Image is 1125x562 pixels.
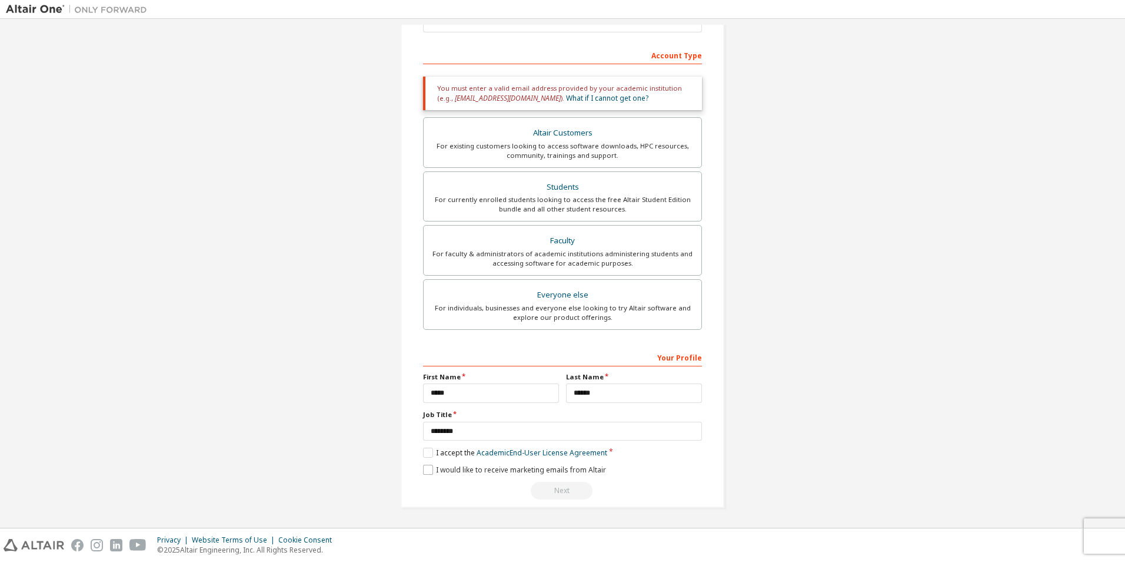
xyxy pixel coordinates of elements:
[431,287,694,303] div: Everyone else
[431,249,694,268] div: For faculty & administrators of academic institutions administering students and accessing softwa...
[110,539,122,551] img: linkedin.svg
[4,539,64,551] img: altair_logo.svg
[278,535,339,545] div: Cookie Consent
[566,372,702,382] label: Last Name
[129,539,147,551] img: youtube.svg
[431,141,694,160] div: For existing customers looking to access software downloads, HPC resources, community, trainings ...
[423,448,607,458] label: I accept the
[431,179,694,196] div: Students
[423,45,702,64] div: Account Type
[423,465,606,475] label: I would like to receive marketing emails from Altair
[423,482,702,500] div: You need to provide your academic email
[431,125,694,141] div: Altair Customers
[6,4,153,15] img: Altair One
[157,545,339,555] p: © 2025 Altair Engineering, Inc. All Rights Reserved.
[91,539,103,551] img: instagram.svg
[431,195,694,214] div: For currently enrolled students looking to access the free Altair Student Edition bundle and all ...
[192,535,278,545] div: Website Terms of Use
[423,410,702,419] label: Job Title
[71,539,84,551] img: facebook.svg
[431,233,694,249] div: Faculty
[566,93,648,103] a: What if I cannot get one?
[423,77,702,110] div: You must enter a valid email address provided by your academic institution (e.g., ).
[423,348,702,366] div: Your Profile
[477,448,607,458] a: Academic End-User License Agreement
[423,372,559,382] label: First Name
[157,535,192,545] div: Privacy
[455,93,561,103] span: [EMAIL_ADDRESS][DOMAIN_NAME]
[431,303,694,322] div: For individuals, businesses and everyone else looking to try Altair software and explore our prod...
